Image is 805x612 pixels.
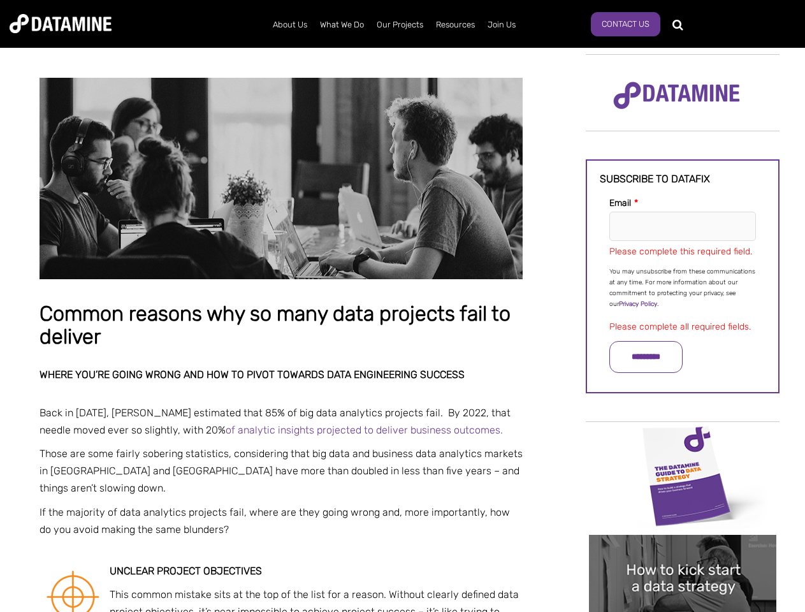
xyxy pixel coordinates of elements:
[226,424,503,436] a: of analytic insights projected to deliver business outcomes.
[314,8,370,41] a: What We Do
[40,303,523,348] h1: Common reasons why so many data projects fail to deliver
[40,369,523,381] h2: Where you’re going wrong and how to pivot towards data engineering success
[40,504,523,538] p: If the majority of data analytics projects fail, where are they going wrong and, more importantly...
[481,8,522,41] a: Join Us
[370,8,430,41] a: Our Projects
[589,423,776,528] img: Data Strategy Cover thumbnail
[609,198,631,208] span: Email
[40,445,523,497] p: Those are some fairly sobering statistics, considering that big data and business data analytics ...
[609,266,756,310] p: You may unsubscribe from these communications at any time. For more information about our commitm...
[605,73,748,118] img: Datamine Logo No Strapline - Purple
[430,8,481,41] a: Resources
[40,404,523,439] p: Back in [DATE], [PERSON_NAME] estimated that 85% of big data analytics projects fail. By 2022, th...
[10,14,112,33] img: Datamine
[609,246,752,257] label: Please complete this required field.
[600,173,765,185] h3: Subscribe to datafix
[609,321,751,332] label: Please complete all required fields.
[591,12,660,36] a: Contact Us
[619,300,657,308] a: Privacy Policy
[266,8,314,41] a: About Us
[40,78,523,279] img: Common reasons why so many data projects fail to deliver
[110,565,262,577] strong: Unclear project objectives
